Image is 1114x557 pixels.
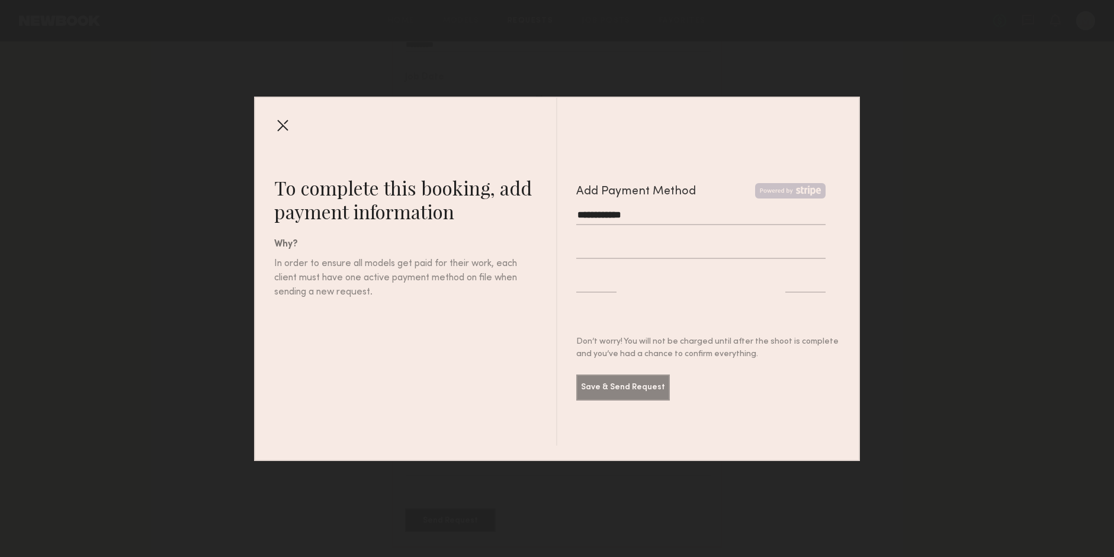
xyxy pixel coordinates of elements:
[576,335,840,360] div: Don’t worry! You will not be charged until after the shoot is complete and you’ve had a chance to...
[274,257,518,299] div: In order to ensure all models get paid for their work, each client must have one active payment m...
[576,277,617,288] iframe: Secure expiration date input frame
[576,243,826,254] iframe: Secure card number input frame
[785,277,826,288] iframe: Secure CVC input frame
[576,183,696,201] div: Add Payment Method
[274,176,556,223] div: To complete this booking, add payment information
[274,238,556,252] div: Why?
